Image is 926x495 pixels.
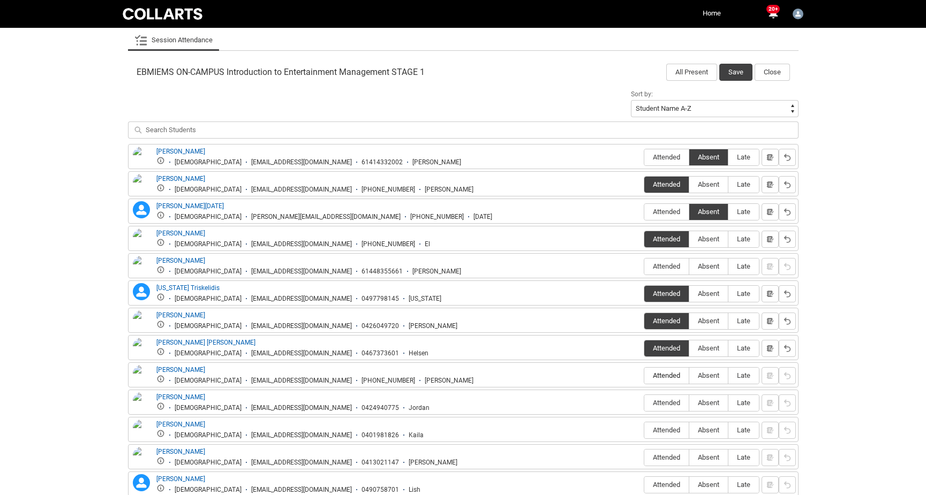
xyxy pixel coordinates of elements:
[762,285,779,302] button: Notes
[133,338,150,361] img: Helsen Ryder
[251,459,352,467] div: [EMAIL_ADDRESS][DOMAIN_NAME]
[251,158,352,166] div: [EMAIL_ADDRESS][DOMAIN_NAME]
[133,201,150,218] lightning-icon: Ali Zul Arif Ahmed
[156,393,205,401] a: [PERSON_NAME]
[689,317,728,325] span: Absent
[362,349,399,357] div: 0467373601
[779,258,796,275] button: Reset
[133,447,150,478] img: Lee Dalli-Carrubba
[689,262,728,270] span: Absent
[779,313,796,330] button: Reset
[156,475,205,483] a: [PERSON_NAME]
[412,158,461,166] div: [PERSON_NAME]
[133,310,150,334] img: Hadi Alao
[728,290,759,298] span: Late
[175,377,242,385] div: [DEMOGRAPHIC_DATA]
[473,213,492,221] div: [DATE]
[644,317,689,325] span: Attended
[779,476,796,493] button: Reset
[755,64,790,81] button: Close
[728,235,759,243] span: Late
[779,285,796,302] button: Reset
[409,486,420,494] div: Lish
[251,322,352,330] div: [EMAIL_ADDRESS][DOMAIN_NAME]
[410,213,464,221] div: [PHONE_NUMBER]
[666,64,717,81] button: All Present
[251,240,352,248] div: [EMAIL_ADDRESS][DOMAIN_NAME]
[644,371,689,379] span: Attended
[137,67,425,78] span: EBMIEMS ON-CAMPUS Introduction to Entertainment Management STAGE 1
[689,153,728,161] span: Absent
[762,176,779,193] button: Notes
[728,208,759,216] span: Late
[779,340,796,357] button: Reset
[133,365,150,389] img: Jeesa Johnson
[779,367,796,384] button: Reset
[779,203,796,220] button: Reset
[425,186,473,194] div: [PERSON_NAME]
[728,262,759,270] span: Late
[728,481,759,489] span: Late
[779,176,796,193] button: Reset
[175,158,242,166] div: [DEMOGRAPHIC_DATA]
[728,317,759,325] span: Late
[409,404,430,412] div: Jordan
[156,339,255,346] a: [PERSON_NAME] [PERSON_NAME]
[689,426,728,434] span: Absent
[251,295,352,303] div: [EMAIL_ADDRESS][DOMAIN_NAME]
[409,295,441,303] div: [US_STATE]
[175,486,242,494] div: [DEMOGRAPHIC_DATA]
[409,459,457,467] div: [PERSON_NAME]
[689,371,728,379] span: Absent
[644,453,689,461] span: Attended
[362,404,399,412] div: 0424940775
[175,240,242,248] div: [DEMOGRAPHIC_DATA]
[700,5,724,21] a: Home
[689,290,728,298] span: Absent
[362,431,399,439] div: 0401981826
[728,180,759,188] span: Late
[779,422,796,439] button: Reset
[133,474,150,491] lightning-icon: Lisha Kate
[175,349,242,357] div: [DEMOGRAPHIC_DATA]
[156,448,205,455] a: [PERSON_NAME]
[728,344,759,352] span: Late
[766,7,779,20] button: 20+
[133,392,150,416] img: Jordan Leah
[689,481,728,489] span: Absent
[251,186,352,194] div: [EMAIL_ADDRESS][DOMAIN_NAME]
[156,366,205,374] a: [PERSON_NAME]
[156,148,205,155] a: [PERSON_NAME]
[362,240,415,248] div: [PHONE_NUMBER]
[409,322,457,330] div: [PERSON_NAME]
[251,268,352,276] div: [EMAIL_ADDRESS][DOMAIN_NAME]
[412,268,461,276] div: [PERSON_NAME]
[128,121,799,139] input: Search Students
[362,186,415,194] div: [PHONE_NUMBER]
[156,284,220,292] a: [US_STATE] Triskelidis
[631,90,653,98] span: Sort by:
[719,64,752,81] button: Save
[779,149,796,166] button: Reset
[175,322,242,330] div: [DEMOGRAPHIC_DATA]
[156,202,224,210] a: [PERSON_NAME][DATE]
[766,5,780,13] span: 20+
[644,290,689,298] span: Attended
[644,180,689,188] span: Attended
[728,426,759,434] span: Late
[689,453,728,461] span: Absent
[251,404,352,412] div: [EMAIL_ADDRESS][DOMAIN_NAME]
[728,153,759,161] span: Late
[175,295,242,303] div: [DEMOGRAPHIC_DATA]
[362,268,403,276] div: 61448355661
[644,481,689,489] span: Attended
[251,349,352,357] div: [EMAIL_ADDRESS][DOMAIN_NAME]
[762,340,779,357] button: Notes
[409,349,428,357] div: Helsen
[156,230,205,237] a: [PERSON_NAME]
[779,231,796,248] button: Reset
[689,235,728,243] span: Absent
[362,377,415,385] div: [PHONE_NUMBER]
[251,486,352,494] div: [EMAIL_ADDRESS][DOMAIN_NAME]
[156,257,205,264] a: [PERSON_NAME]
